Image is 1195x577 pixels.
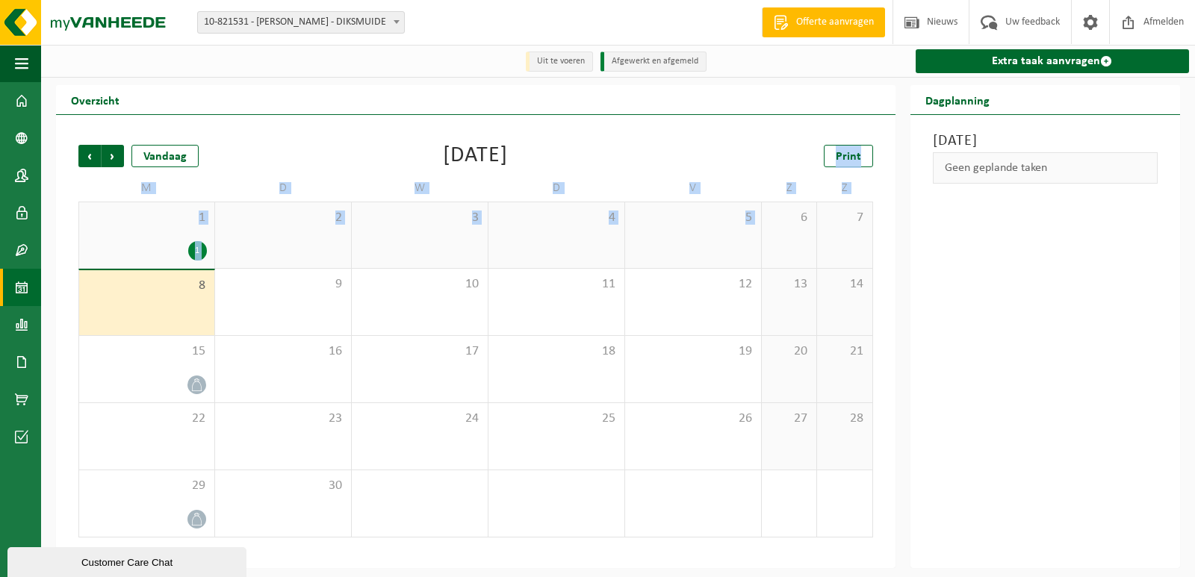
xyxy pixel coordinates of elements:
span: 10 [359,276,480,293]
span: 27 [769,411,809,427]
span: 10-821531 - NUTTENS GRETA - DIKSMUIDE [197,11,405,34]
span: 23 [223,411,344,427]
span: 9 [223,276,344,293]
span: 16 [223,343,344,360]
div: Geen geplande taken [933,152,1158,184]
span: 28 [825,411,865,427]
span: 8 [87,278,207,294]
span: 26 [633,411,754,427]
li: Afgewerkt en afgemeld [600,52,707,72]
span: Vorige [78,145,101,167]
a: Offerte aanvragen [762,7,885,37]
span: 6 [769,210,809,226]
h3: [DATE] [933,130,1158,152]
div: Vandaag [131,145,199,167]
span: 29 [87,478,207,494]
span: 25 [496,411,617,427]
span: 21 [825,343,865,360]
span: 1 [87,210,207,226]
span: 20 [769,343,809,360]
span: 30 [223,478,344,494]
iframe: chat widget [7,544,249,577]
td: Z [817,175,873,202]
span: 5 [633,210,754,226]
span: 10-821531 - NUTTENS GRETA - DIKSMUIDE [198,12,404,33]
span: 11 [496,276,617,293]
div: [DATE] [443,145,508,167]
span: 2 [223,210,344,226]
span: 15 [87,343,207,360]
td: D [488,175,625,202]
span: 22 [87,411,207,427]
a: Print [824,145,873,167]
h2: Dagplanning [910,85,1005,114]
td: V [625,175,762,202]
td: M [78,175,215,202]
span: 12 [633,276,754,293]
span: Volgende [102,145,124,167]
span: 24 [359,411,480,427]
span: Print [836,151,861,163]
h2: Overzicht [56,85,134,114]
div: 1 [188,241,207,261]
span: Offerte aanvragen [792,15,878,30]
span: 7 [825,210,865,226]
span: 19 [633,343,754,360]
span: 14 [825,276,865,293]
span: 17 [359,343,480,360]
span: 18 [496,343,617,360]
li: Uit te voeren [526,52,593,72]
td: D [215,175,352,202]
span: 13 [769,276,809,293]
td: Z [762,175,817,202]
span: 3 [359,210,480,226]
td: W [352,175,488,202]
a: Extra taak aanvragen [916,49,1189,73]
span: 4 [496,210,617,226]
